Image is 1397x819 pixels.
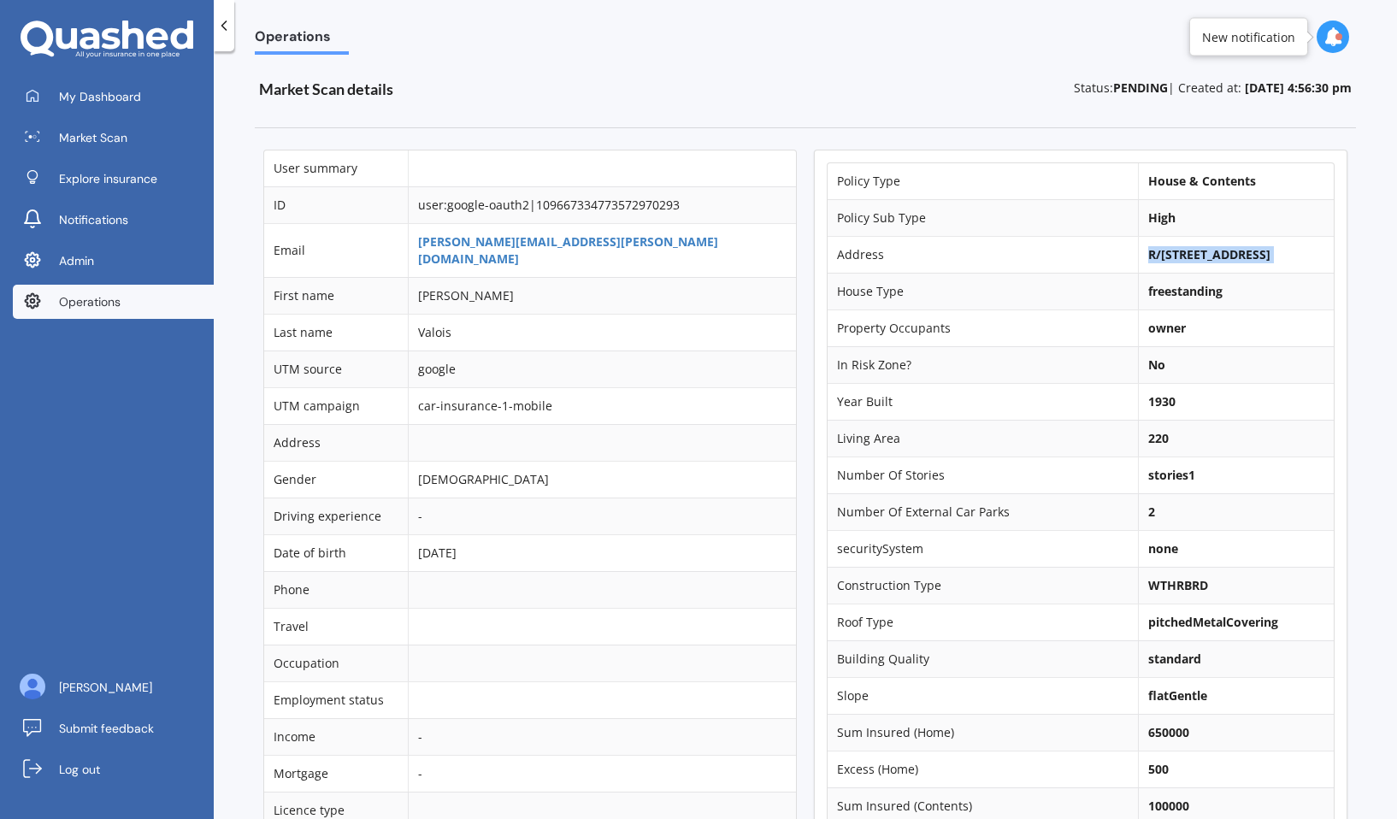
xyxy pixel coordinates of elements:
a: Notifications [13,203,214,237]
td: Policy Type [828,163,1138,199]
b: No [1148,356,1165,373]
b: 2 [1148,504,1155,520]
td: Email [264,223,408,277]
td: Valois [408,314,796,351]
span: Operations [59,293,121,310]
td: In Risk Zone? [828,346,1138,383]
img: ALV-UjU6YHOUIM1AGx_4vxbOkaOq-1eqc8a3URkVIJkc_iWYmQ98kTe7fc9QMVOBV43MoXmOPfWPN7JjnmUwLuIGKVePaQgPQ... [20,674,45,699]
b: 100000 [1148,798,1189,814]
td: [DEMOGRAPHIC_DATA] [408,461,796,498]
td: Income [264,718,408,755]
b: [DATE] 4:56:30 pm [1245,80,1352,96]
td: Construction Type [828,567,1138,604]
td: Phone [264,571,408,608]
b: High [1148,209,1176,226]
span: Operations [255,28,349,51]
b: WTHRBRD [1148,577,1208,593]
td: [PERSON_NAME] [408,277,796,314]
b: none [1148,540,1178,557]
b: flatGentle [1148,687,1207,704]
span: [PERSON_NAME] [59,679,152,696]
td: Year Built [828,383,1138,420]
td: Address [264,424,408,461]
td: securitySystem [828,530,1138,567]
p: Status: | Created at: [1074,80,1352,97]
td: Sum Insured (Home) [828,714,1138,751]
td: House Type [828,273,1138,309]
td: Policy Sub Type [828,199,1138,236]
b: 1930 [1148,393,1176,409]
b: 220 [1148,430,1169,446]
b: freestanding [1148,283,1223,299]
a: Explore insurance [13,162,214,196]
span: Submit feedback [59,720,154,737]
td: Number Of External Car Parks [828,493,1138,530]
a: Operations [13,285,214,319]
a: Submit feedback [13,711,214,745]
div: New notification [1202,28,1295,45]
b: owner [1148,320,1186,336]
td: Roof Type [828,604,1138,640]
b: stories1 [1148,467,1195,483]
td: Mortgage [264,755,408,792]
td: UTM campaign [264,387,408,424]
td: google [408,351,796,387]
td: - [408,718,796,755]
td: Gender [264,461,408,498]
td: - [408,498,796,534]
td: Driving experience [264,498,408,534]
td: Living Area [828,420,1138,457]
td: - [408,755,796,792]
td: ID [264,186,408,223]
td: Occupation [264,645,408,681]
td: Last name [264,314,408,351]
td: UTM source [264,351,408,387]
b: R/[STREET_ADDRESS] [1148,246,1270,262]
td: Property Occupants [828,309,1138,346]
b: 500 [1148,761,1169,777]
b: standard [1148,651,1201,667]
span: Explore insurance [59,170,157,187]
td: Building Quality [828,640,1138,677]
h3: Market Scan details [259,80,729,99]
a: [PERSON_NAME] [13,670,214,704]
td: user:google-oauth2|109667334773572970293 [408,186,796,223]
b: 650000 [1148,724,1189,740]
td: car-insurance-1-mobile [408,387,796,424]
b: pitchedMetalCovering [1148,614,1278,630]
td: Address [828,236,1138,273]
span: Notifications [59,211,128,228]
a: Market Scan [13,121,214,155]
b: House & Contents [1148,173,1256,189]
span: Admin [59,252,94,269]
td: Date of birth [264,534,408,571]
td: [DATE] [408,534,796,571]
td: Slope [828,677,1138,714]
td: Excess (Home) [828,751,1138,787]
a: Log out [13,752,214,787]
span: My Dashboard [59,88,141,105]
td: Travel [264,608,408,645]
b: PENDING [1113,80,1168,96]
span: Log out [59,761,100,778]
a: My Dashboard [13,80,214,114]
a: [PERSON_NAME][EMAIL_ADDRESS][PERSON_NAME][DOMAIN_NAME] [418,233,718,267]
td: User summary [264,150,408,186]
td: Number Of Stories [828,457,1138,493]
span: Market Scan [59,129,127,146]
td: First name [264,277,408,314]
td: Employment status [264,681,408,718]
a: Admin [13,244,214,278]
